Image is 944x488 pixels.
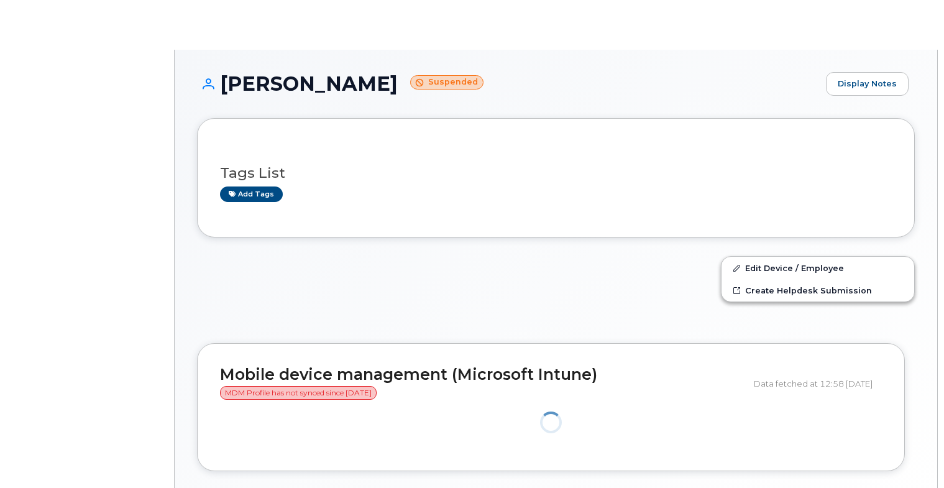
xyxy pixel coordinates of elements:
h3: Tags List [220,165,892,181]
a: Create Helpdesk Submission [722,279,914,302]
a: Add tags [220,186,283,202]
h1: [PERSON_NAME] [197,73,820,94]
div: Data fetched at 12:58 [DATE] [754,372,882,395]
small: Suspended [410,75,483,90]
span: MDM Profile has not synced since [DATE] [220,386,377,400]
a: Display Notes [826,72,909,96]
h2: Mobile device management (Microsoft Intune) [220,366,745,400]
a: Edit Device / Employee [722,257,914,279]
